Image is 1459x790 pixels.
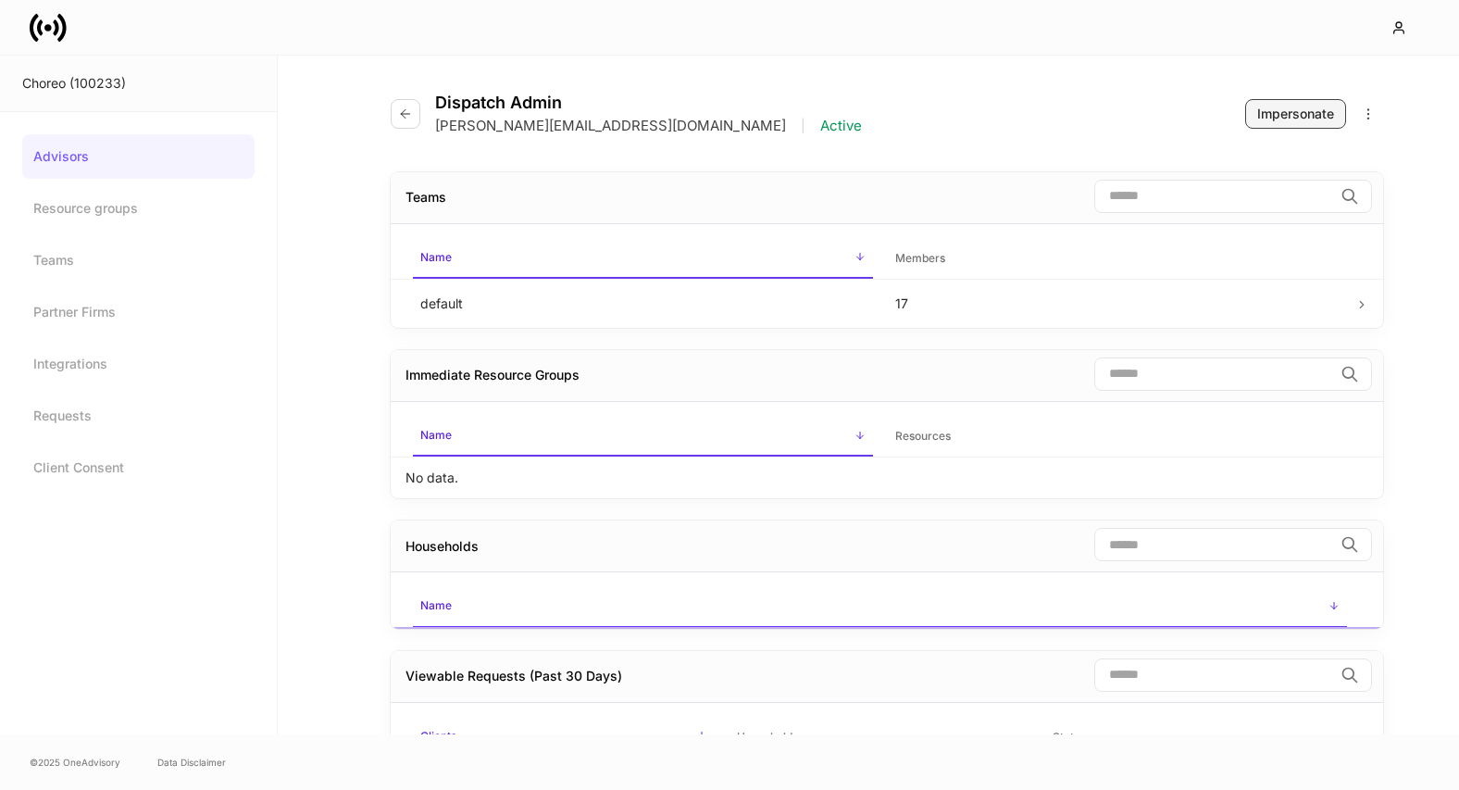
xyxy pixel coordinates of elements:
a: Integrations [22,342,255,386]
span: Status [1045,719,1347,757]
div: Impersonate [1257,105,1334,123]
h6: Resources [895,427,951,445]
p: No data. [405,469,458,487]
h4: Dispatch Admin [435,93,862,113]
a: Data Disclaimer [157,755,226,770]
h6: Household [737,728,792,746]
div: Teams [405,188,446,207]
p: | [801,117,805,135]
div: Viewable Requests (Past 30 Days) [405,667,622,685]
a: Teams [22,238,255,282]
span: Name [413,417,873,457]
a: Resource groups [22,186,255,231]
a: Requests [22,394,255,438]
a: Partner Firms [22,290,255,334]
h6: Members [895,249,945,267]
span: Name [413,587,1347,627]
td: 17 [880,279,1355,328]
span: © 2025 OneAdvisory [30,755,120,770]
span: Name [413,239,873,279]
h6: Name [420,248,452,266]
h6: Status [1053,728,1086,746]
h6: Name [420,426,452,444]
span: Members [888,240,1348,278]
p: [PERSON_NAME][EMAIL_ADDRESS][DOMAIN_NAME] [435,117,786,135]
div: Households [405,537,479,556]
h6: Clients [420,727,456,745]
div: Choreo (100233) [22,74,255,93]
a: Client Consent [22,445,255,490]
div: Immediate Resource Groups [405,366,580,384]
span: Resources [888,418,1348,456]
span: Clients [413,718,715,758]
span: Household [729,719,1031,757]
a: Advisors [22,134,255,179]
p: Active [820,117,862,135]
button: Impersonate [1245,99,1346,129]
td: default [405,279,880,328]
h6: Name [420,596,452,614]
